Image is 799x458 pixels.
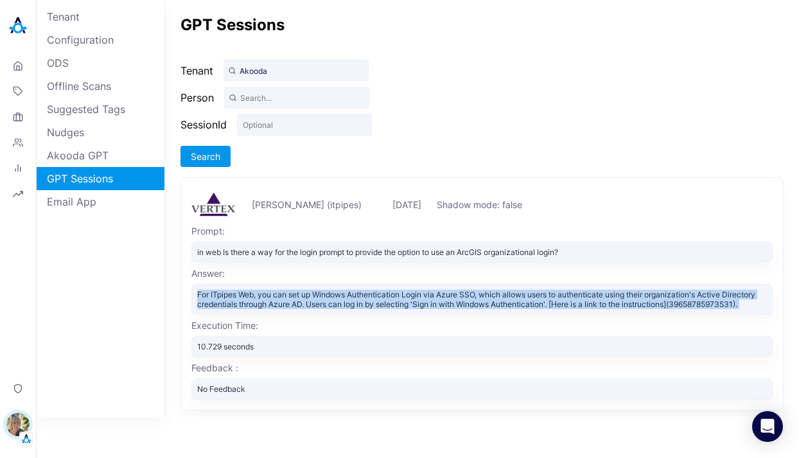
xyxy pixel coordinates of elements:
[37,28,164,51] a: Configuration
[37,190,164,213] a: Email App
[37,51,164,75] a: ODS
[252,199,362,210] div: [PERSON_NAME] (itpipes)
[5,408,31,445] button: Alisa FaingoldTenant Logo
[392,199,421,210] div: [DATE]
[37,75,164,98] a: Offline Scans
[37,5,164,28] a: Tenant
[191,268,773,279] div: Answer:
[180,64,213,77] label: Tenant
[224,87,369,109] input: Search...
[37,167,164,190] a: GPT Sessions
[752,411,783,442] div: Open Intercom Messenger
[37,98,164,121] a: Suggested Tags
[437,199,522,210] div: Shadow mode: false
[180,146,231,167] button: Search
[191,284,773,315] div: For ITpipes Web, you can set up Windows Authentication Login via Azure SSO, which allows users to...
[191,225,773,236] div: Prompt:
[20,432,33,445] img: Tenant Logo
[191,336,773,357] div: 10.729 seconds
[5,13,31,39] img: Akooda Logo
[180,91,214,104] label: Person
[37,121,164,144] a: Nudges
[191,362,773,373] div: Feedback :
[6,413,30,436] img: Alisa Faingold
[37,144,164,167] a: Akooda GPT
[180,118,227,131] label: SessionId
[237,114,372,136] input: Optional
[191,320,773,331] div: Execution Time:
[191,378,773,400] div: No Feedback
[180,15,285,34] h2: GPT Sessions
[224,60,369,82] input: Akooda
[191,242,773,263] div: in web Is there a way for the login prompt to provide the option to use an ArcGIS organizational ...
